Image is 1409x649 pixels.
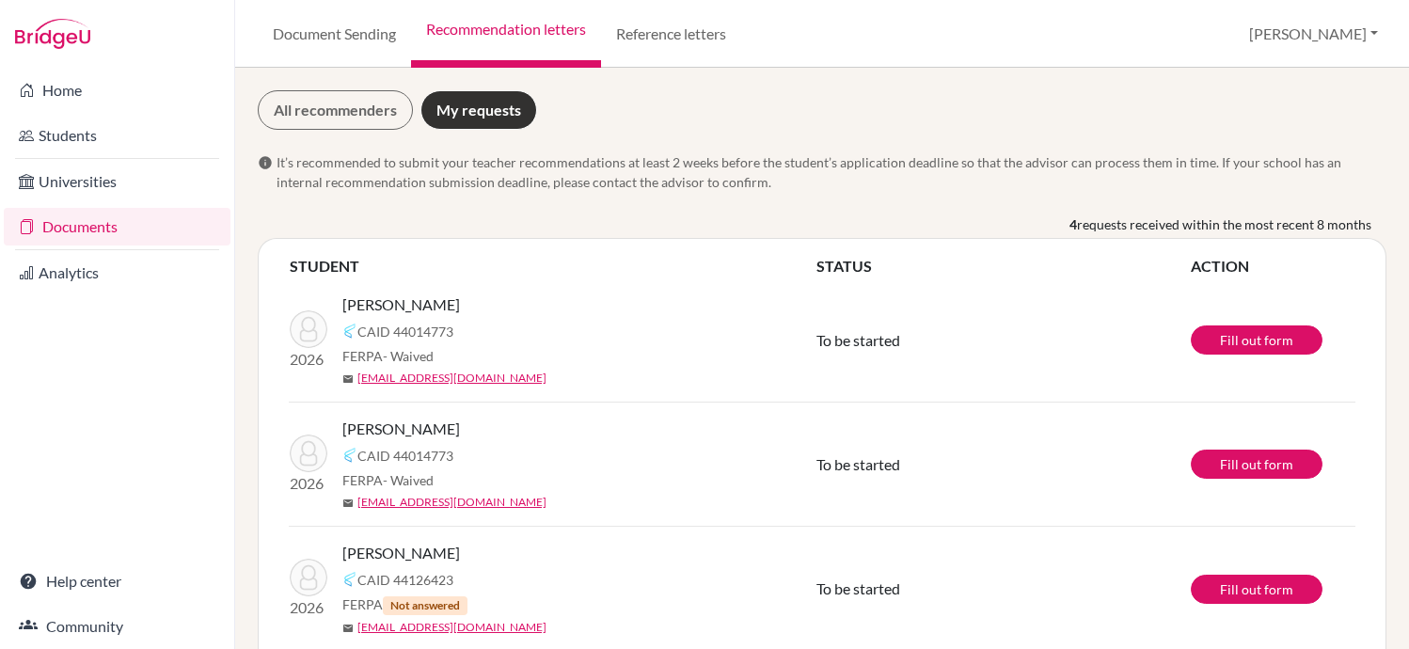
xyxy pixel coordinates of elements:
[383,596,467,615] span: Not answered
[342,373,354,385] span: mail
[277,152,1386,192] span: It’s recommended to submit your teacher recommendations at least 2 weeks before the student’s app...
[1241,16,1386,52] button: [PERSON_NAME]
[342,324,357,339] img: Common App logo
[4,208,230,245] a: Documents
[357,570,453,590] span: CAID 44126423
[289,254,815,278] th: STUDENT
[258,155,273,170] span: info
[357,494,546,511] a: [EMAIL_ADDRESS][DOMAIN_NAME]
[4,562,230,600] a: Help center
[1069,214,1077,234] b: 4
[342,572,357,587] img: Common App logo
[342,346,434,366] span: FERPA
[342,293,460,316] span: [PERSON_NAME]
[357,322,453,341] span: CAID 44014773
[258,90,413,130] a: All recommenders
[1077,214,1371,234] span: requests received within the most recent 8 months
[357,619,546,636] a: [EMAIL_ADDRESS][DOMAIN_NAME]
[15,19,90,49] img: Bridge-U
[342,498,354,509] span: mail
[4,608,230,645] a: Community
[342,418,460,440] span: [PERSON_NAME]
[357,370,546,387] a: [EMAIL_ADDRESS][DOMAIN_NAME]
[290,472,327,495] p: 2026
[290,596,327,619] p: 2026
[383,348,434,364] span: - Waived
[1191,450,1322,479] a: Fill out form
[342,470,434,490] span: FERPA
[290,348,327,371] p: 2026
[4,254,230,292] a: Analytics
[816,579,900,597] span: To be started
[290,310,327,348] img: Kawakami, Rick
[420,90,537,130] a: My requests
[4,71,230,109] a: Home
[4,163,230,200] a: Universities
[290,435,327,472] img: Kawakami, Rick
[815,254,1190,278] th: STATUS
[342,542,460,564] span: [PERSON_NAME]
[4,117,230,154] a: Students
[1191,575,1322,604] a: Fill out form
[1190,254,1355,278] th: ACTION
[342,594,467,615] span: FERPA
[290,559,327,596] img: Hoori, Hayato
[816,455,900,473] span: To be started
[1191,325,1322,355] a: Fill out form
[383,472,434,488] span: - Waived
[357,446,453,466] span: CAID 44014773
[816,331,900,349] span: To be started
[342,623,354,634] span: mail
[342,448,357,463] img: Common App logo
